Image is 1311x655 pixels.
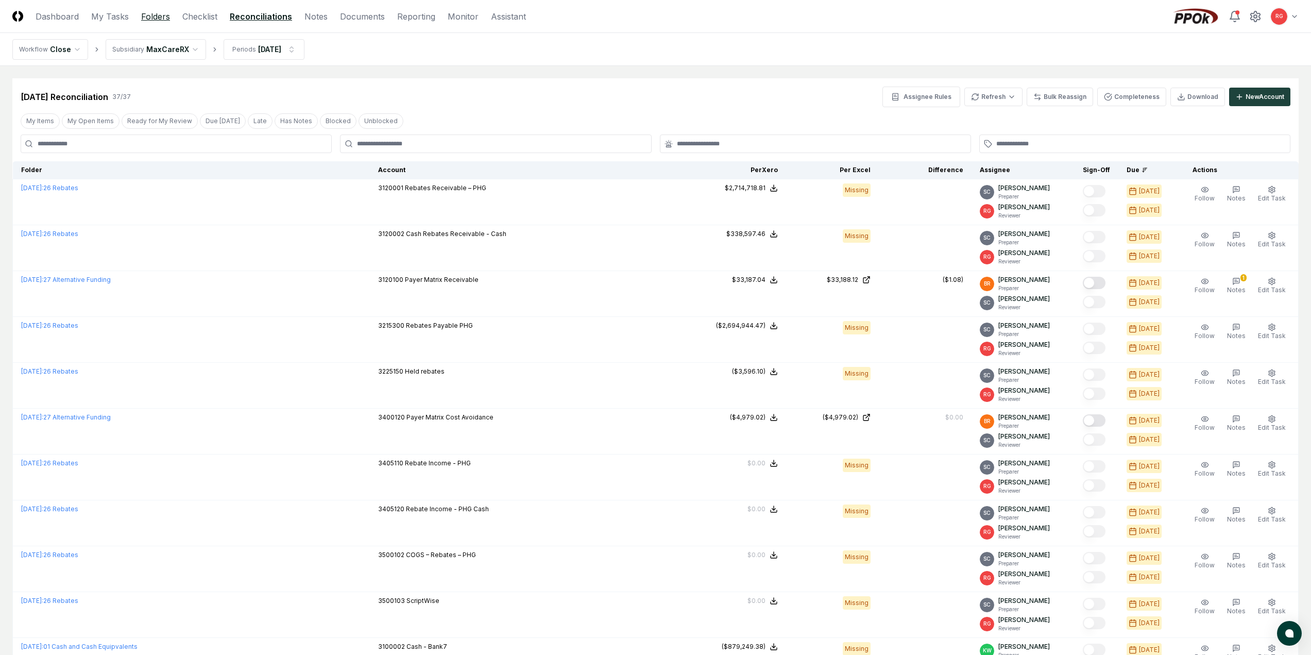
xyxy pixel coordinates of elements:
[21,597,43,604] span: [DATE] :
[726,229,765,239] div: $338,597.46
[91,10,129,23] a: My Tasks
[232,45,256,54] div: Periods
[722,642,765,651] div: ($879,249.38)
[405,184,486,192] span: Rebates Receivable – PHG
[998,615,1050,625] p: [PERSON_NAME]
[1227,424,1246,431] span: Notes
[998,386,1050,395] p: [PERSON_NAME]
[200,113,246,129] button: Due Today
[1083,433,1105,446] button: Mark complete
[1075,161,1118,179] th: Sign-Off
[998,478,1050,487] p: [PERSON_NAME]
[1258,424,1286,431] span: Edit Task
[405,367,445,375] span: Held rebates
[1193,183,1217,205] button: Follow
[983,391,991,398] span: RG
[1195,332,1215,340] span: Follow
[1195,194,1215,202] span: Follow
[406,505,489,513] span: Rebate Income - PHG Cash
[1083,617,1105,629] button: Mark complete
[21,91,108,103] div: [DATE] Reconciliation
[998,524,1050,533] p: [PERSON_NAME]
[378,276,403,283] span: 3120100
[1184,165,1290,175] div: Actions
[1083,460,1105,473] button: Mark complete
[406,413,493,421] span: Payer Matrix Cost Avoidance
[21,276,43,283] span: [DATE] :
[823,413,858,422] div: ($4,979.02)
[998,258,1050,265] p: Reviewer
[1256,505,1288,526] button: Edit Task
[1258,332,1286,340] span: Edit Task
[998,304,1050,311] p: Reviewer
[36,10,79,23] a: Dashboard
[998,533,1050,541] p: Reviewer
[304,10,328,23] a: Notes
[1227,194,1246,202] span: Notes
[21,413,111,421] a: [DATE]:27 Alternative Funding
[843,459,871,472] div: Missing
[943,275,963,284] div: ($1.08)
[1139,508,1160,517] div: [DATE]
[983,436,991,444] span: SC
[983,234,991,242] span: SC
[983,188,991,196] span: SC
[716,321,765,330] div: ($2,694,944.47)
[998,294,1050,304] p: [PERSON_NAME]
[1083,204,1105,216] button: Mark complete
[1083,506,1105,518] button: Mark complete
[747,459,765,468] div: $0.00
[1193,550,1217,572] button: Follow
[275,113,318,129] button: Has Notes
[1083,277,1105,289] button: Mark complete
[1083,296,1105,308] button: Mark complete
[1193,459,1217,480] button: Follow
[983,326,991,333] span: SC
[984,417,991,425] span: BR
[998,569,1050,579] p: [PERSON_NAME]
[1139,297,1160,307] div: [DATE]
[1139,232,1160,242] div: [DATE]
[1227,332,1246,340] span: Notes
[998,395,1050,403] p: Reviewer
[1227,378,1246,385] span: Notes
[406,597,439,604] span: ScriptWise
[998,625,1050,632] p: Reviewer
[1227,607,1246,615] span: Notes
[1258,607,1286,615] span: Edit Task
[406,551,476,559] span: COGS – Rebates – PHG
[21,459,78,467] a: [DATE]:26 Rebates
[1171,8,1220,25] img: PPOk logo
[1277,621,1302,646] button: atlas-launcher
[378,505,404,513] span: 3405120
[998,367,1050,376] p: [PERSON_NAME]
[794,413,871,422] a: ($4,979.02)
[19,45,48,54] div: Workflow
[21,184,43,192] span: [DATE] :
[1083,323,1105,335] button: Mark complete
[1139,481,1160,490] div: [DATE]
[1225,321,1248,343] button: Notes
[21,597,78,604] a: [DATE]:26 Rebates
[1229,88,1290,106] button: NewAccount
[406,643,447,650] span: Cash - Bank7
[998,183,1050,193] p: [PERSON_NAME]
[998,349,1050,357] p: Reviewer
[12,39,304,60] nav: breadcrumb
[1227,240,1246,248] span: Notes
[1083,479,1105,492] button: Mark complete
[1083,342,1105,354] button: Mark complete
[21,322,43,329] span: [DATE] :
[21,322,78,329] a: [DATE]:26 Rebates
[747,596,778,606] button: $0.00
[998,487,1050,495] p: Reviewer
[730,413,778,422] button: ($4,979.02)
[983,345,991,352] span: RG
[879,161,972,179] th: Difference
[141,10,170,23] a: Folders
[843,550,871,564] div: Missing
[406,322,473,329] span: Rebates Payable PHG
[1246,92,1284,102] div: New Account
[998,560,1050,567] p: Preparer
[1139,389,1160,398] div: [DATE]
